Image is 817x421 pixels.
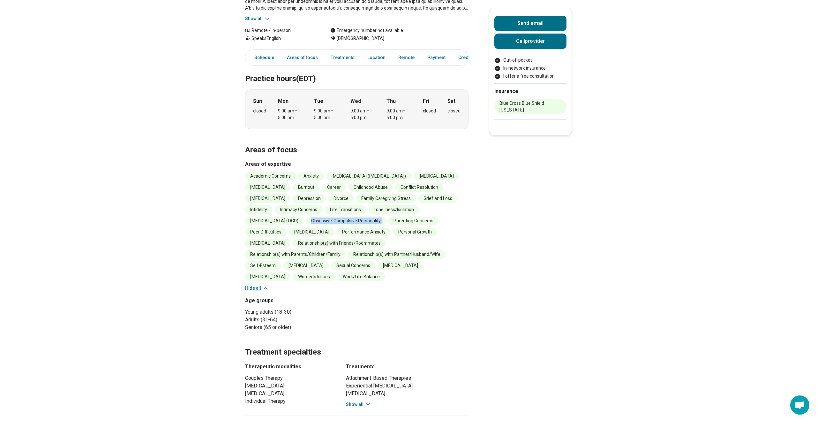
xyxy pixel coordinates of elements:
[393,228,437,236] li: Personal Growth
[293,239,386,248] li: Relationship(s) with Friends/Roommates
[330,27,403,34] div: Emergency number not available
[306,217,386,225] li: Obsessive-Compulsive Personality
[414,172,459,180] li: [MEDICAL_DATA]
[245,160,468,168] h3: Areas of expertise
[378,261,423,270] li: [MEDICAL_DATA]
[314,108,339,121] div: 9:00 am – 5:00 pm
[245,217,304,225] li: [MEDICAL_DATA] (OCD)
[386,97,396,105] strong: Thu
[349,183,393,192] li: Childhood Abuse
[338,272,385,281] li: Work/Life Balance
[356,194,416,203] li: Family Caregiving Stress
[293,272,335,281] li: Women's Issues
[331,261,375,270] li: Sexual Concerns
[245,250,346,259] li: Relationship(s) with Parents/Children/Family
[494,65,566,72] li: In-network insurance
[328,194,354,203] li: Divorce
[275,205,322,214] li: Intimacy Concerns
[369,205,419,214] li: Loneliness/Isolation
[245,239,290,248] li: [MEDICAL_DATA]
[253,97,262,105] strong: Sun
[327,51,358,64] a: Treatments
[245,205,272,214] li: Infidelity
[293,183,319,192] li: Burnout
[494,57,566,80] ul: Payment options
[494,57,566,64] li: Out-of-pocket
[350,97,361,105] strong: Wed
[325,205,366,214] li: Life Transitions
[423,108,436,114] div: closed
[386,108,411,121] div: 9:00 am – 5:00 pm
[418,194,457,203] li: Grief and Loss
[245,332,468,358] h2: Treatment specialties
[245,390,334,397] li: [MEDICAL_DATA]
[245,58,468,84] h2: Practice hours (EDT)
[346,382,468,390] li: Experiential [MEDICAL_DATA]
[337,35,384,42] span: [DEMOGRAPHIC_DATA]
[454,51,486,64] a: Credentials
[283,261,329,270] li: [MEDICAL_DATA]
[494,88,566,95] h2: Insurance
[245,194,290,203] li: [MEDICAL_DATA]
[423,51,449,64] a: Payment
[245,316,354,324] li: Adults (31-64)
[247,51,278,64] a: Schedule
[245,35,318,42] div: Speaks English
[245,172,296,180] li: Academic Concerns
[346,374,468,382] li: Attachment-Based Therapies
[326,172,411,180] li: [MEDICAL_DATA] ([MEDICAL_DATA])
[245,89,468,129] div: When does the program meet?
[346,390,468,397] li: [MEDICAL_DATA]
[494,16,566,31] button: Send email
[394,51,418,64] a: Remote
[245,308,354,316] li: Young adults (18-30)
[245,272,290,281] li: [MEDICAL_DATA]
[337,228,391,236] li: Performance Anxiety
[423,97,429,105] strong: Fri
[245,324,354,331] li: Seniors (65 or older)
[283,51,322,64] a: Areas of focus
[245,228,287,236] li: Peer Difficulties
[278,97,289,105] strong: Mon
[245,183,290,192] li: [MEDICAL_DATA]
[364,51,389,64] a: Location
[245,27,318,34] div: Remote / In-person
[245,382,334,390] li: [MEDICAL_DATA]
[790,395,809,415] a: Open chat
[245,363,334,371] h3: Therapeutic modalities
[346,363,468,371] h3: Treatments
[245,297,354,304] h3: Age groups
[298,172,324,180] li: Anxiety
[289,228,334,236] li: [MEDICAL_DATA]
[494,73,566,80] li: I offer a free consultation
[350,108,375,121] div: 9:00 am – 5:00 pm
[245,285,269,292] button: Hide all
[245,374,334,382] li: Couples Therapy
[494,34,566,49] button: Callprovider
[348,250,446,259] li: Relationship(s) with Partner/Husband/Wife
[245,397,334,405] li: Individual Therapy
[245,129,468,156] h2: Areas of focus
[447,108,461,114] div: closed
[494,99,566,114] li: Blue Cross Blue Shield – [US_STATE]
[245,15,270,22] button: Show all
[293,194,326,203] li: Depression
[253,108,266,114] div: closed
[388,217,438,225] li: Parenting Concerns
[314,97,323,105] strong: Tue
[346,401,371,408] button: Show all
[395,183,443,192] li: Conflict Resolution
[245,261,281,270] li: Self-Esteem
[278,108,303,121] div: 9:00 am – 5:00 pm
[447,97,455,105] strong: Sat
[322,183,346,192] li: Career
